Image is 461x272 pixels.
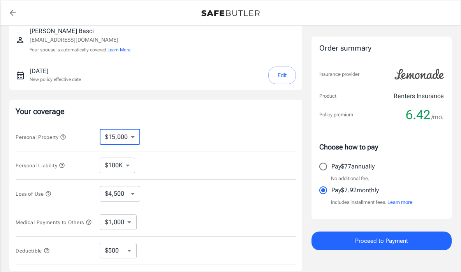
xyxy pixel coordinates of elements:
button: Medical Payments to Others [16,218,92,227]
div: Order summary [319,43,444,54]
span: Loss of Use [16,191,51,197]
p: [EMAIL_ADDRESS][DOMAIN_NAME] [30,36,130,44]
span: Deductible [16,248,50,254]
p: Pay $7.92 monthly [331,186,379,195]
span: /mo. [431,112,444,123]
p: Insurance provider [319,70,359,78]
p: Choose how to pay [319,142,444,152]
svg: New policy start date [16,71,25,80]
span: 6.42 [406,107,430,123]
button: Proceed to Payment [311,232,452,250]
p: Renters Insurance [394,91,444,101]
img: Back to quotes [201,10,260,16]
p: Pay $77 annually [331,162,375,171]
button: Personal Liability [16,161,65,170]
button: Loss of Use [16,189,51,198]
p: No additional fee. [331,175,370,183]
span: Personal Property [16,134,66,140]
svg: Insured person [16,35,25,45]
p: Product [319,92,336,100]
p: Policy premium [319,111,353,119]
button: Edit [268,67,296,84]
span: Medical Payments to Others [16,219,92,225]
span: Proceed to Payment [355,236,408,246]
a: back to quotes [5,5,21,21]
p: [DATE] [30,67,81,76]
span: Personal Liability [16,163,65,168]
img: Lemonade [390,63,449,85]
button: Deductible [16,246,50,255]
button: Personal Property [16,132,66,142]
button: Learn More [107,46,130,53]
button: Learn more [387,198,412,206]
p: Your spouse is automatically covered. [30,46,130,54]
p: New policy effective date [30,76,81,83]
p: Includes installment fees. [331,198,412,206]
p: Your coverage [16,106,296,117]
p: [PERSON_NAME] Basci [30,26,130,36]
